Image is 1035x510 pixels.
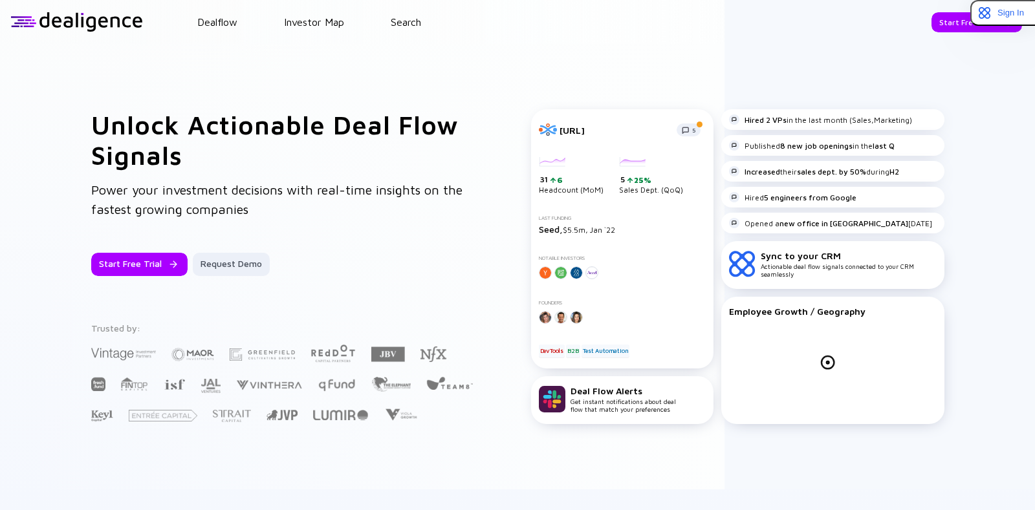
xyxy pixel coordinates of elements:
[619,157,683,195] div: Sales Dept. (QoQ)
[729,166,899,176] div: their during
[729,306,937,317] div: Employee Growth / Geography
[539,224,706,235] div: $5.5m, Jan `22
[91,323,475,334] div: Trusted by:
[91,253,188,276] button: Start Free Trial
[426,376,473,390] img: Team8
[539,300,706,306] div: Founders
[729,192,856,202] div: Hired
[236,379,302,391] img: Vinthera
[620,175,683,185] div: 5
[129,410,197,421] img: Entrée Capital
[539,215,706,221] div: Last Funding
[745,167,780,176] strong: Increased
[91,346,156,361] img: Vintage Investment Partners
[313,410,368,420] img: Lumir Ventures
[539,255,706,261] div: Notable Investors
[284,16,344,28] a: Investor Map
[540,175,604,185] div: 31
[556,175,563,185] div: 6
[571,385,676,413] div: Get instant notifications about deal flow that match your preferences
[171,344,214,365] img: Maor Investments
[230,348,295,361] img: Greenfield Partners
[560,125,669,136] div: [URL]
[91,109,479,170] h1: Unlock Actionable Deal Flow Signals
[391,16,421,28] a: Search
[201,379,221,393] img: JAL Ventures
[164,378,185,390] img: Israel Secondary Fund
[571,385,676,396] div: Deal Flow Alerts
[197,16,237,28] a: Dealflow
[420,346,446,362] img: NFX
[539,345,565,357] div: DevTools
[764,193,856,202] strong: 5 engineers from Google
[729,140,895,151] div: Published in the
[384,409,418,421] img: Viola Growth
[539,224,563,235] span: Seed,
[371,346,405,363] img: JBV Capital
[729,114,912,125] div: in the last month (Sales,Marketing)
[566,345,580,357] div: B2B
[91,410,113,422] img: Key1 Capital
[889,167,899,176] strong: H2
[371,377,411,392] img: The Elephant
[931,12,1022,32] button: Start Free Trial
[633,175,651,185] div: 25%
[779,218,908,228] strong: new office in [GEOGRAPHIC_DATA]
[780,141,853,151] strong: 8 new job openings
[539,157,604,195] div: Headcount (MoM)
[745,115,787,125] strong: Hired 2 VPs
[797,167,866,176] strong: sales dept. by 50%
[318,377,356,392] img: Q Fund
[193,253,270,276] button: Request Demo
[582,345,629,357] div: Test Automation
[121,377,148,391] img: FINTOP Capital
[761,250,937,278] div: Actionable deal flow signals connected to your CRM seamlessly
[761,250,937,261] div: Sync to your CRM
[267,410,298,420] img: Jerusalem Venture Partners
[729,218,932,228] div: Opened a [DATE]
[91,182,463,217] span: Power your investment decisions with real-time insights on the fastest growing companies
[310,342,356,363] img: Red Dot Capital Partners
[873,141,895,151] strong: last Q
[213,410,251,422] img: Strait Capital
